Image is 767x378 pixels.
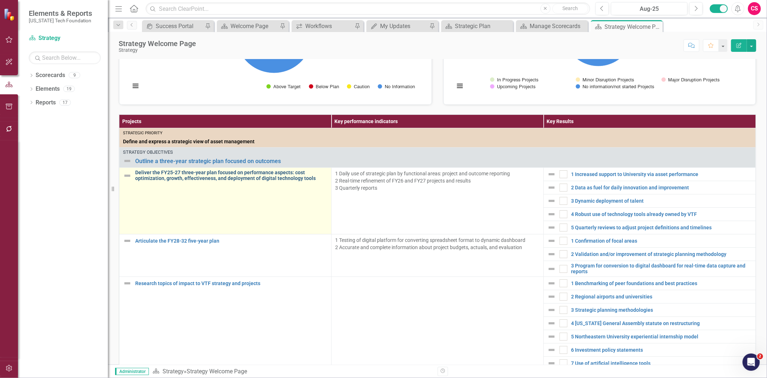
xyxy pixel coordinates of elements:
button: View chart menu, Chart [455,81,465,91]
button: Show Upcoming Projects [490,84,536,90]
small: [US_STATE] Tech Foundation [29,18,92,23]
a: 5 Northeastern University experiential internship model [571,334,752,339]
img: Not Defined [123,279,132,288]
td: Double-Click to Edit Right Click for Context Menu [544,248,756,261]
img: Not Defined [547,319,556,328]
button: Show Caution [347,84,370,90]
text: No information/not started Projects [583,85,654,90]
a: 5 Quarterly reviews to adjust project definitions and timelines [571,225,752,230]
td: Double-Click to Edit Right Click for Context Menu [544,168,756,181]
input: Search Below... [29,51,101,64]
span: Administrator [115,368,149,375]
div: Manage Scorecards [530,22,586,31]
img: Not Defined [547,183,556,192]
a: Workflows [293,22,353,31]
iframe: Intercom live chat [743,354,760,371]
button: Aug-25 [611,2,688,15]
button: Show No Information [378,84,415,90]
span: Define and express a strategic view of asset management [123,138,752,145]
div: Strategy Objectives [123,150,752,155]
a: My Updates [368,22,428,31]
img: Not Defined [547,332,556,341]
img: Not Defined [547,359,556,368]
td: Double-Click to Edit Right Click for Context Menu [544,261,756,277]
div: Aug-25 [613,5,685,13]
img: Not Defined [547,306,556,314]
span: Elements & Reports [29,9,92,18]
td: Double-Click to Edit [332,277,544,370]
div: 19 [63,86,75,92]
a: 7 Use of artificial intelligence tools [571,361,752,366]
img: Not Defined [547,265,556,273]
div: Strategy Welcome Page [604,22,661,31]
div: Strategy Welcome Page [187,368,247,375]
text: Minor Disruption Projects [583,78,634,83]
a: Deliver the FY25-27 three-year plan focused on performance aspects: cost optimization, growth, ef... [135,170,328,181]
a: Strategic Plan [443,22,511,31]
img: Not Defined [547,197,556,205]
img: Not Defined [547,292,556,301]
a: Welcome Page [219,22,278,31]
p: 1 Daily use of strategic plan by functional areas: project and outcome reporting 2 Real-time refi... [335,170,540,192]
td: Double-Click to Edit Right Click for Context Menu [544,277,756,290]
div: Workflows [305,22,353,31]
button: Show No information/not started Projects [576,84,653,90]
td: Double-Click to Edit [119,128,756,148]
img: Not Defined [123,157,132,165]
td: Double-Click to Edit Right Click for Context Menu [544,330,756,343]
div: Welcome Page [230,22,278,31]
td: Double-Click to Edit Right Click for Context Menu [544,303,756,317]
div: Success Portal [156,22,203,31]
img: Not Defined [123,237,132,245]
td: Double-Click to Edit Right Click for Context Menu [544,208,756,221]
a: 1 Benchmarking of peer foundations and best practices [571,281,752,286]
button: Show Major Disruption Projects [662,77,720,83]
span: 2 [757,354,763,359]
button: Show In Progress Projects [490,77,539,83]
img: Not Defined [547,210,556,219]
button: CS [748,2,761,15]
a: 1 Increased support to University via asset performance [571,172,752,177]
text: No Information [385,85,415,89]
img: Not Defined [547,279,556,288]
td: Double-Click to Edit [332,168,544,234]
a: Elements [36,85,60,93]
div: 9 [69,72,80,78]
img: Not Defined [123,171,132,180]
td: Double-Click to Edit Right Click for Context Menu [544,357,756,370]
div: » [152,368,432,376]
div: My Updates [380,22,428,31]
td: Double-Click to Edit [332,234,544,277]
a: 4 Robust use of technology tools already owned by VTF [571,212,752,217]
a: Reports [36,99,56,107]
a: Research topics of impact to VTF strategy and projects [135,281,328,286]
td: Double-Click to Edit Right Click for Context Menu [119,277,332,370]
img: Not Defined [547,170,556,179]
img: Not Defined [547,250,556,258]
div: Strategic Plan [455,22,511,31]
a: Manage Scorecards [518,22,586,31]
a: 3 Program for conversion to digital dashboard for real-time data capture and reports [571,263,752,274]
td: Double-Click to Edit Right Click for Context Menu [544,194,756,208]
td: Double-Click to Edit Right Click for Context Menu [544,317,756,330]
a: 3 Strategic planning methodologies [571,307,752,313]
a: Success Portal [144,22,203,31]
td: Double-Click to Edit Right Click for Context Menu [119,168,332,234]
a: 3 Dynamic deployment of talent [571,198,752,204]
input: Search ClearPoint... [146,3,590,15]
a: 2 Validation and/or improvement of strategic planning methodology [571,252,752,257]
td: Double-Click to Edit Right Click for Context Menu [119,234,332,277]
img: ClearPoint Strategy [3,8,17,21]
div: Strategy [119,48,196,53]
div: 17 [59,99,71,105]
a: 6 Investment policy statements [571,347,752,353]
td: Double-Click to Edit Right Click for Context Menu [544,234,756,248]
td: Double-Click to Edit Right Click for Context Menu [544,221,756,234]
span: Search [562,5,578,11]
button: Show Below Plan [309,84,339,90]
a: Scorecards [36,71,65,80]
a: Articulate the FY28-32 five-year plan [135,238,328,244]
a: 2 Data as fuel for daily innovation and improvement [571,185,752,190]
td: Double-Click to Edit Right Click for Context Menu [119,148,756,168]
